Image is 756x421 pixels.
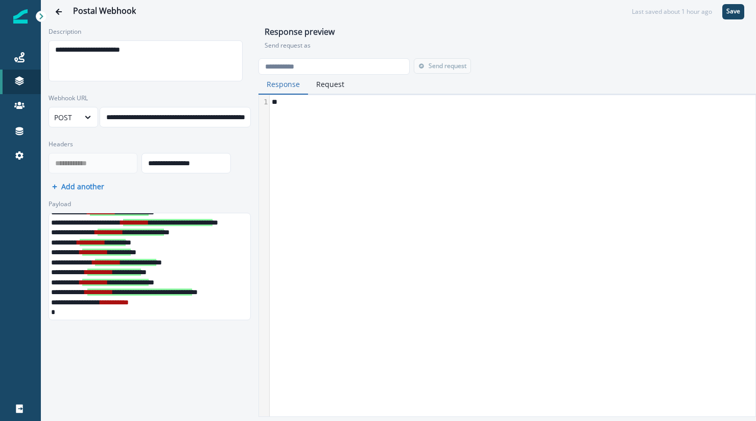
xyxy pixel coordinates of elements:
[265,27,750,41] h1: Response preview
[52,182,104,191] button: Add another
[49,27,245,36] label: Description
[414,58,471,74] button: Send request
[61,182,104,191] p: Add another
[429,62,466,70] p: Send request
[722,4,744,19] button: Save
[726,8,740,15] p: Save
[54,112,74,123] div: POST
[632,7,712,16] div: Last saved about 1 hour ago
[49,200,245,209] label: Payload
[258,75,308,95] button: Response
[259,97,269,107] div: 1
[49,94,245,103] label: Webhook URL
[73,6,136,17] div: Postal Webhook
[308,75,352,95] button: Request
[49,140,245,149] label: Headers
[49,2,69,22] button: Go back
[13,9,28,24] img: Inflection
[265,41,750,50] p: Send request as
